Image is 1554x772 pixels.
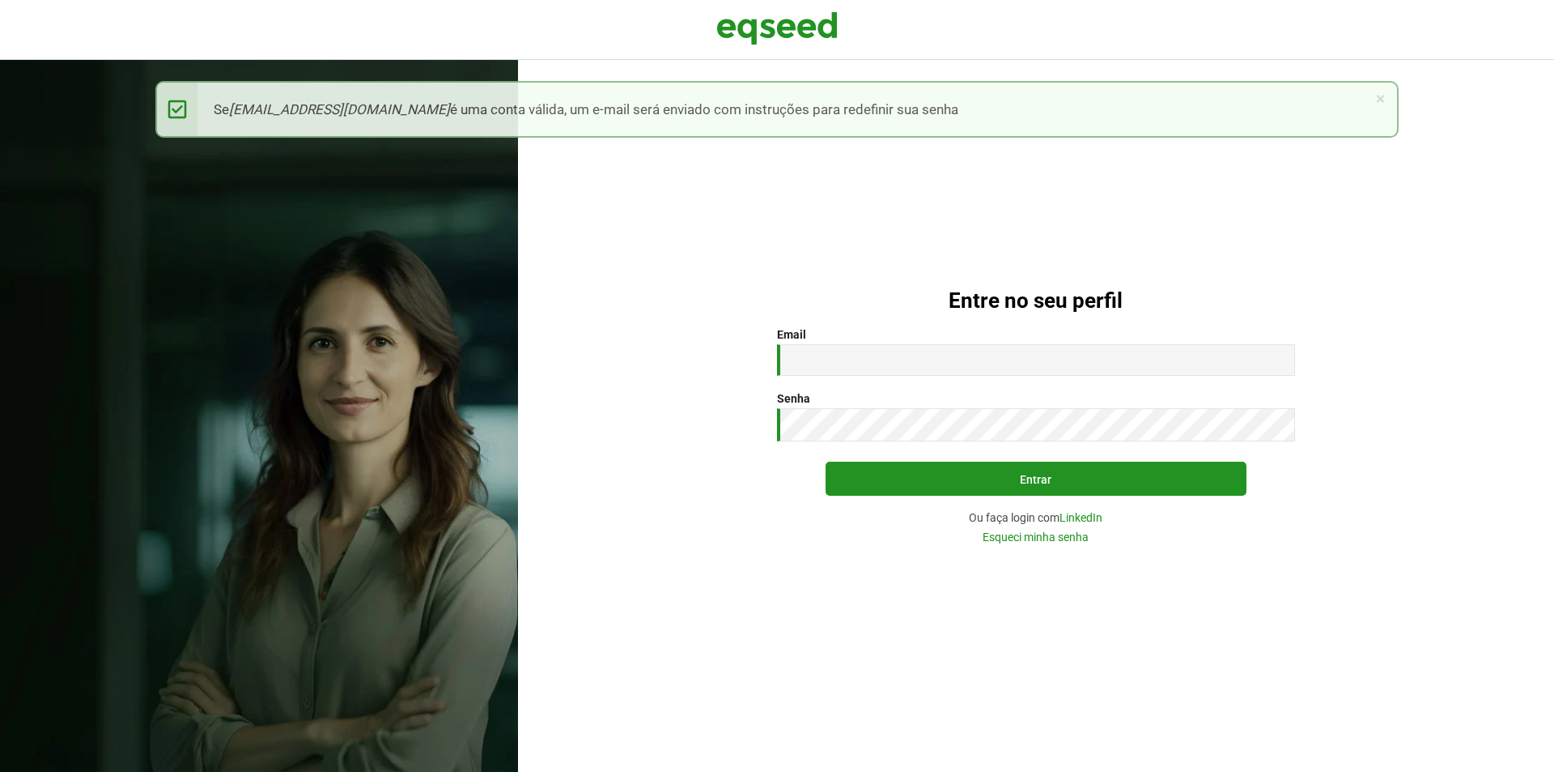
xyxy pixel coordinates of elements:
[229,101,450,117] em: [EMAIL_ADDRESS][DOMAIN_NAME]
[550,289,1522,313] h2: Entre no seu perfil
[716,8,838,49] img: EqSeed Logo
[777,329,806,340] label: Email
[155,81,1399,138] div: Se é uma conta válida, um e-mail será enviado com instruções para redefinir sua senha
[777,393,810,404] label: Senha
[1059,512,1102,523] a: LinkedIn
[983,531,1089,543] a: Esqueci minha senha
[777,512,1295,523] div: Ou faça login com
[1376,91,1385,108] a: ×
[826,462,1246,496] button: Entrar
